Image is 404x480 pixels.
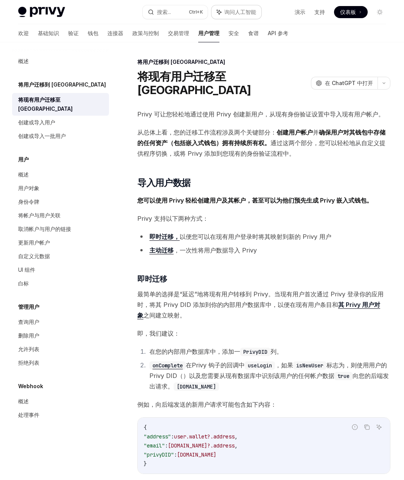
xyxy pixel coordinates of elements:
span: "email" [144,442,165,449]
font: 仪表板 [340,9,356,15]
font: Ctrl [189,9,197,15]
font: 钱包 [88,30,98,36]
a: 主动迁移 [149,246,174,254]
font: 交易管理 [168,30,189,36]
span: } [144,460,147,467]
font: 白标 [18,280,29,286]
font: 询问人工智能 [224,9,256,15]
font: 将现有用户迁移至 [GEOGRAPHIC_DATA] [137,70,251,97]
span: [DOMAIN_NAME]?.address [168,442,235,449]
font: 用户 [18,156,29,163]
a: 安全 [228,24,239,42]
font: 搜索... [157,9,171,15]
a: 欢迎 [18,24,29,42]
font: 主动迁移 [149,246,174,254]
a: 允许列表 [12,342,109,356]
a: 概述 [12,395,109,408]
font: 将用户迁移到 [GEOGRAPHIC_DATA] [137,59,225,65]
font: 将用户迁移到 [GEOGRAPHIC_DATA] [18,81,106,88]
span: [DOMAIN_NAME] [177,451,216,458]
font: 即时迁移， [149,233,180,240]
font: 之间建立映射。 [143,311,186,319]
font: 创建用户帐户 [277,129,313,136]
font: ）以及您需要从现有数据库中识别该用户的任何帐户数据 [183,372,334,379]
font: 以便您可以在现有用户登录时将其映射到新的 Privy 用户 [180,233,331,240]
a: 钱包 [88,24,98,42]
font: 并 [313,129,319,136]
font: 拒绝列表 [18,359,39,366]
a: 用户管理 [198,24,219,42]
a: 创建或导入一批用户 [12,129,109,143]
span: : [165,442,168,449]
font: 更新用户帐户 [18,239,50,246]
code: [DOMAIN_NAME] [174,382,219,391]
a: 食谱 [248,24,259,42]
font: 在Privy 钩子的回调 [186,361,239,369]
font: 欢迎 [18,30,29,36]
a: UI 组件 [12,263,109,277]
font: 取消帐户与用户的链接 [18,226,71,232]
a: 创建或导入用户 [12,116,109,129]
span: : [171,433,174,440]
a: 用户对象 [12,181,109,195]
font: 在 ChatGPT 中打开 [325,80,373,86]
button: 报告错误代码 [350,422,360,432]
font: 导入用户数据 [137,177,190,188]
font: 例如，向后端发送的新用户请求可能包含如下内容： [137,401,277,408]
a: 支持 [314,8,325,16]
a: 演示 [295,8,305,16]
font: Privy 支持以下两种方式： [137,215,208,222]
span: : [174,451,177,458]
font: 用户对象 [18,185,39,191]
span: , [235,442,238,449]
code: onComplete [149,361,186,370]
font: 您可以使用 Privy 轻松创建用户及其帐户，甚至可以为他们预先生成 Privy 嵌入式钱包。 [137,197,373,204]
font: 将现有用户迁移至 [GEOGRAPHIC_DATA] [18,96,73,112]
font: 验证 [68,30,79,36]
a: 将帐户与用户关联 [12,209,109,222]
font: 处理事件 [18,412,39,418]
code: PrivyDID [240,348,270,356]
a: 验证 [68,24,79,42]
font: 安全 [228,30,239,36]
button: 搜索...Ctrl+K [143,5,207,19]
a: 政策与控制 [132,24,159,42]
a: 将现有用户迁移至 [GEOGRAPHIC_DATA] [12,93,109,116]
a: 概述 [12,54,109,68]
code: useLogin [245,361,275,370]
font: 查询用户 [18,319,39,325]
font: 列。 [270,348,283,355]
font: 管理用户 [18,303,39,310]
font: 用户管理 [198,30,219,36]
button: 复制代码块中的内容 [362,422,372,432]
span: "privyDID" [144,451,174,458]
a: 基础知识 [38,24,59,42]
font: ，一次性将用户数据导入 Privy [174,246,257,254]
font: 自定义元数据 [18,253,50,259]
font: 即时迁移 [137,274,167,283]
font: 概述 [18,398,29,404]
img: 灯光标志 [18,7,65,17]
code: isNewUser [293,361,326,370]
font: 即，我们建议： [137,330,180,337]
font: 创建或导入用户 [18,119,55,125]
a: 拒绝列表 [12,356,109,370]
span: , [235,433,238,440]
button: 切换暗模式 [374,6,386,18]
font: 最简单的选择是“延迟”地将现有用户转移到 Privy。当现有用户首次通过 Privy 登录你的应用时，将其 Privy DID 添加到你的内部用户数据库中，以便在现有用户条目和 [137,290,384,308]
font: 概述 [18,171,29,178]
font: 从总体上看，您的迁移工作流程涉及两个关键部分： [137,129,277,136]
font: 将帐户与用户关联 [18,212,61,218]
font: 删除用户 [18,332,39,339]
font: 基础知识 [38,30,59,36]
a: 查询用户 [12,315,109,329]
font: Privy 可让您轻松地通过使用 Privy 创建新用户，从现有身份验证设置中导入现有用户帐户。 [137,110,384,118]
a: 删除用户 [12,329,109,342]
font: +K [197,9,203,15]
a: 取消帐户与用户的链接 [12,222,109,236]
a: onComplete [149,361,186,369]
code: true [334,372,353,380]
font: 创建或导入一批用户 [18,133,66,139]
a: 更新用户帐户 [12,236,109,249]
a: 概述 [12,168,109,181]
